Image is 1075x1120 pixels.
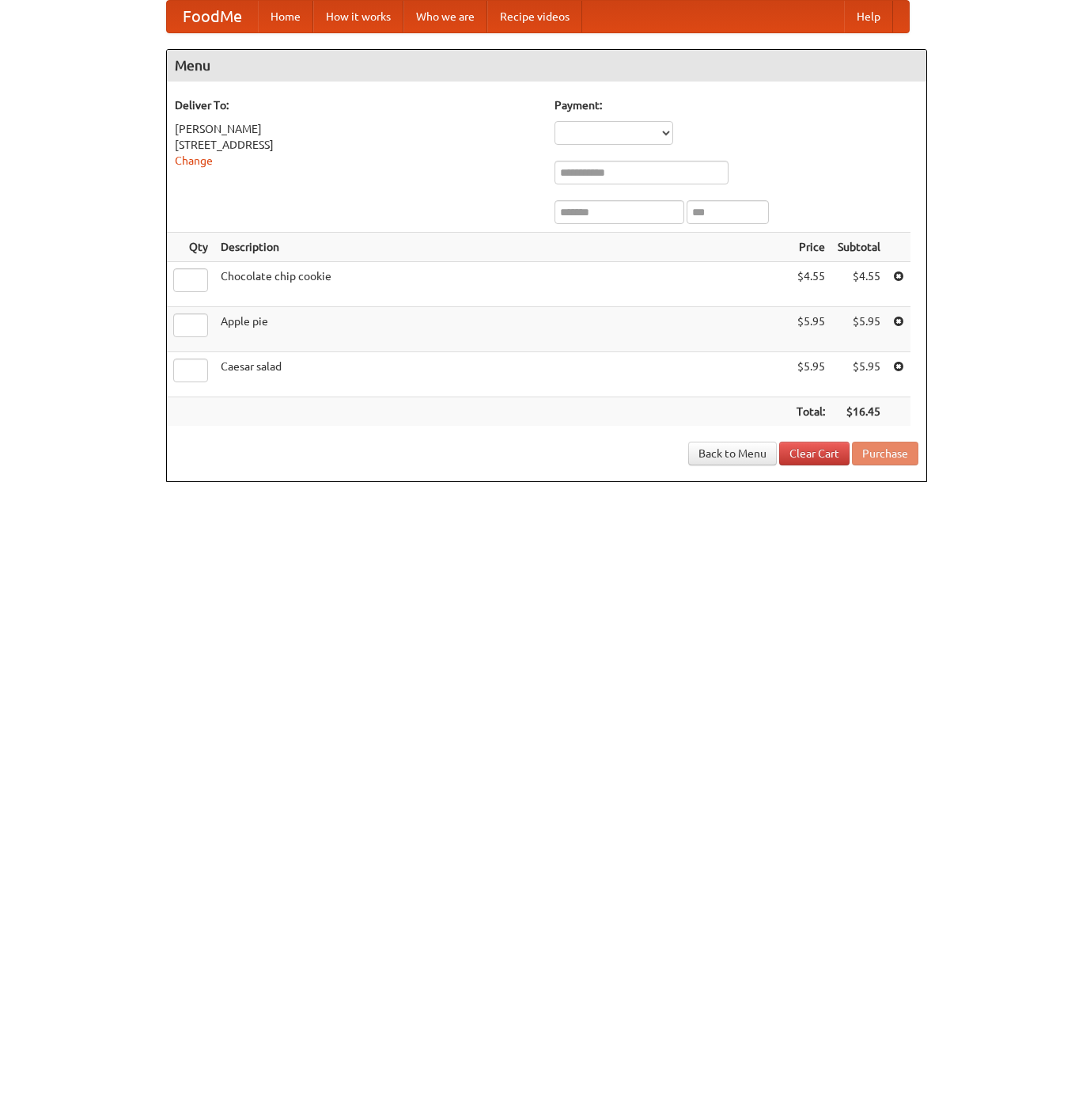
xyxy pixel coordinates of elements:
[403,1,487,32] a: Who we are
[258,1,313,32] a: Home
[779,442,850,465] a: Clear Cart
[844,1,893,32] a: Help
[831,233,887,262] th: Subtotal
[790,307,831,352] td: $5.95
[175,121,539,137] div: [PERSON_NAME]
[790,233,831,262] th: Price
[167,233,214,262] th: Qty
[790,262,831,307] td: $4.55
[175,137,539,153] div: [STREET_ADDRESS]
[688,442,777,465] a: Back to Menu
[555,97,918,113] h5: Payment:
[167,1,258,32] a: FoodMe
[487,1,582,32] a: Recipe videos
[175,154,213,167] a: Change
[831,307,887,352] td: $5.95
[214,233,790,262] th: Description
[214,307,790,352] td: Apple pie
[313,1,403,32] a: How it works
[175,97,539,113] h5: Deliver To:
[214,262,790,307] td: Chocolate chip cookie
[214,352,790,397] td: Caesar salad
[167,50,926,82] h4: Menu
[852,442,918,465] button: Purchase
[790,352,831,397] td: $5.95
[831,397,887,427] th: $16.45
[831,352,887,397] td: $5.95
[790,397,831,427] th: Total:
[831,262,887,307] td: $4.55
